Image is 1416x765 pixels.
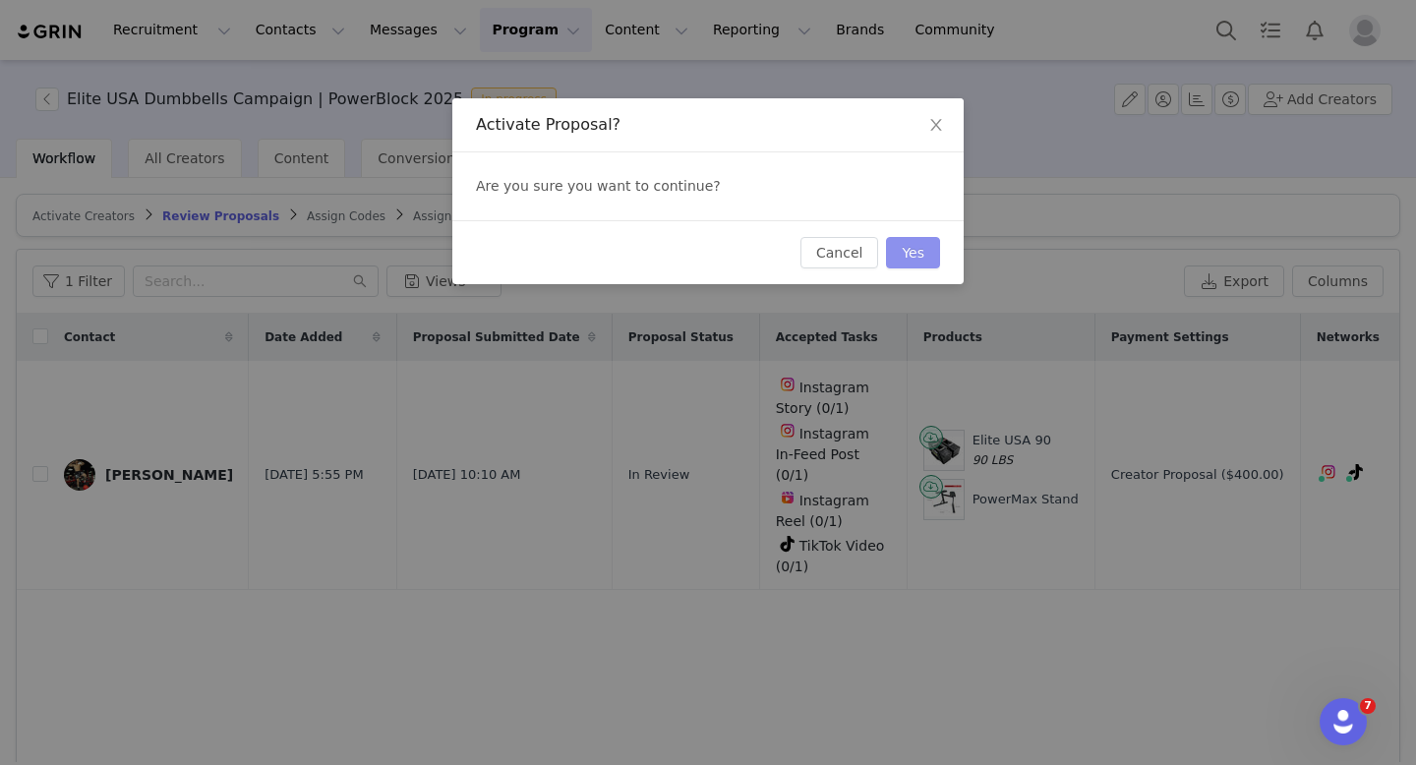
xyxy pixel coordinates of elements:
[1320,698,1367,745] iframe: Intercom live chat
[476,114,940,136] div: Activate Proposal?
[800,237,878,268] button: Cancel
[1360,698,1376,714] span: 7
[886,237,940,268] button: Yes
[909,98,964,153] button: Close
[452,152,964,220] div: Are you sure you want to continue?
[928,117,944,133] i: icon: close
